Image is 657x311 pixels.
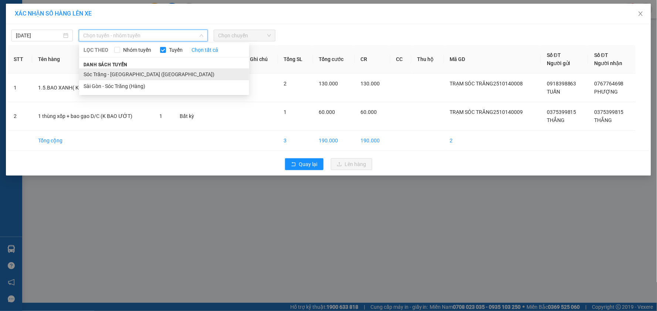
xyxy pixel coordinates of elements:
[547,109,576,115] span: 0375399815
[361,81,380,87] span: 130.000
[120,46,154,54] span: Nhóm tuyến
[8,102,32,131] td: 2
[83,30,203,41] span: Chọn tuyến - nhóm tuyến
[284,81,287,87] span: 2
[313,45,355,74] th: Tổng cước
[285,158,324,170] button: rollbackQuay lại
[218,30,271,41] span: Chọn chuyến
[547,81,576,87] span: 0918398863
[594,52,608,58] span: Số ĐT
[444,131,541,151] td: 2
[8,45,32,74] th: STT
[630,4,651,24] button: Close
[319,109,335,115] span: 60.000
[43,31,102,38] strong: PHIẾU GỬI HÀNG
[594,109,624,115] span: 0375399815
[450,109,523,115] span: TRẠM SÓC TRĂNG2510140009
[444,45,541,74] th: Mã GD
[244,45,278,74] th: Ghi chú
[278,45,313,74] th: Tổng SL
[3,51,76,78] span: Gửi:
[594,89,618,95] span: PHƯỢNG
[79,61,132,68] span: Danh sách tuyến
[32,102,153,131] td: 1 thùng xốp + bao gạo D/C (K BAO ƯỚT)
[594,81,624,87] span: 0767764698
[594,117,612,123] span: THẮNG
[594,60,622,66] span: Người nhận
[355,131,390,151] td: 190.000
[166,46,186,54] span: Tuyến
[547,60,570,66] span: Người gửi
[32,45,153,74] th: Tên hàng
[192,46,218,54] a: Chọn tất cả
[44,23,96,29] span: TP.HCM -SÓC TRĂNG
[16,31,62,40] input: 14/10/2025
[15,10,92,17] span: XÁC NHẬN SỐ HÀNG LÊN XE
[8,74,32,102] td: 1
[355,45,390,74] th: CR
[638,11,644,17] span: close
[313,131,355,151] td: 190.000
[3,51,76,78] span: Trạm Sóc Trăng
[110,16,142,23] span: [DATE]
[331,158,372,170] button: uploadLên hàng
[284,109,287,115] span: 1
[547,89,560,95] span: TUẤN
[547,52,561,58] span: Số ĐT
[450,81,523,87] span: TRẠM SÓC TRĂNG2510140008
[79,80,249,92] li: Sài Gòn - Sóc Trăng (Hàng)
[278,131,313,151] td: 3
[547,117,565,123] span: THẮNG
[110,9,142,23] p: Ngày giờ in:
[299,160,318,168] span: Quay lại
[390,45,412,74] th: CC
[319,81,338,87] span: 130.000
[47,4,98,20] strong: XE KHÁCH MỸ DUYÊN
[84,46,108,54] span: LỌC THEO
[32,131,153,151] td: Tổng cộng
[412,45,444,74] th: Thu hộ
[361,109,377,115] span: 60.000
[79,68,249,80] li: Sóc Trăng - [GEOGRAPHIC_DATA] ([GEOGRAPHIC_DATA])
[174,102,204,131] td: Bất kỳ
[159,113,162,119] span: 1
[291,162,296,168] span: rollback
[199,33,204,38] span: down
[32,74,153,102] td: 1.5.BAO XANH( KO BAO HƯ )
